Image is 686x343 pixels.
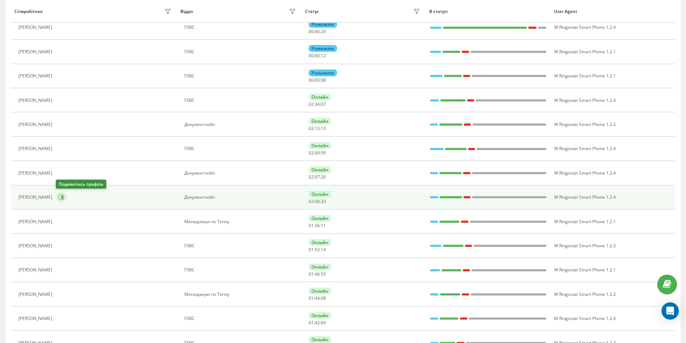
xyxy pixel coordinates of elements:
span: 02 [309,150,314,156]
div: : : [309,247,326,252]
span: W Ringostat Smart Phone 1.2.3 [554,243,616,249]
div: Онлайн [309,166,331,173]
div: ГХВС [184,316,298,321]
span: W Ringostat Smart Phone 1.2.1 [554,73,616,79]
div: [PERSON_NAME] [18,267,54,272]
span: 02 [309,198,314,204]
div: ГХВС [184,25,298,30]
span: 06 [315,198,320,204]
div: : : [309,296,326,301]
span: 09 [315,150,320,156]
span: 00 [315,77,320,83]
span: W Ringostat Smart Phone 1.2.2 [554,121,616,127]
div: : : [309,223,326,228]
span: 01 [309,295,314,301]
div: [PERSON_NAME] [18,25,54,30]
span: 02 [309,174,314,180]
div: [PERSON_NAME] [18,49,54,54]
div: Відділ [180,9,193,14]
div: Open Intercom Messenger [662,302,679,320]
div: Онлайн [309,191,331,198]
span: 02 [309,101,314,107]
span: W Ringostat Smart Phone 1.2.4 [554,194,616,200]
span: 33 [321,198,326,204]
div: В статусі [429,9,547,14]
div: Розмовляє [309,45,337,52]
div: : : [309,320,326,325]
div: ГХВС [184,146,298,151]
span: 14 [321,247,326,253]
div: Менеджери по Теплу [184,219,298,224]
div: : : [309,53,326,58]
div: ГХВС [184,243,298,248]
div: Онлайн [309,118,331,125]
span: W Ringostat Smart Phone 1.2.2 [554,291,616,297]
div: Онлайн [309,239,331,246]
span: 34 [315,101,320,107]
span: 59 [321,150,326,156]
div: Документообіг [184,195,298,200]
div: ГХВС [184,49,298,54]
div: Онлайн [309,288,331,294]
span: 42 [315,320,320,326]
div: ГХВС [184,267,298,272]
div: Співробітник [14,9,43,14]
div: Розмовляє [309,21,337,28]
span: 00 [309,53,314,59]
span: W Ringostat Smart Phone 1.2.1 [554,49,616,55]
div: Документообіг [184,171,298,176]
div: [PERSON_NAME] [18,146,54,151]
span: 12 [321,53,326,59]
span: W Ringostat Smart Phone 1.2.4 [554,97,616,103]
div: [PERSON_NAME] [18,73,54,78]
div: ГХВС [184,73,298,78]
span: 01 [309,271,314,277]
div: Подивитись профіль [56,180,106,189]
div: : : [309,272,326,277]
div: [PERSON_NAME] [18,219,54,224]
div: : : [309,199,326,204]
span: 00 [315,53,320,59]
div: Онлайн [309,312,331,319]
span: W Ringostat Smart Phone 1.2.1 [554,267,616,273]
div: [PERSON_NAME] [18,292,54,297]
span: 11 [321,222,326,229]
div: Статус [305,9,319,14]
div: ГХВС [184,98,298,103]
div: : : [309,102,326,107]
div: : : [309,150,326,155]
div: Онлайн [309,94,331,100]
div: Онлайн [309,336,331,343]
span: W Ringostat Smart Phone 1.2.4 [554,24,616,30]
div: Документообіг [184,122,298,127]
div: : : [309,29,326,34]
div: Онлайн [309,263,331,270]
span: 01 [309,247,314,253]
div: [PERSON_NAME] [18,171,54,176]
div: : : [309,78,326,83]
span: 56 [315,222,320,229]
span: 13 [315,125,320,131]
span: 00 [315,28,320,35]
div: [PERSON_NAME] [18,98,54,103]
span: 44 [315,295,320,301]
span: 53 [315,247,320,253]
div: : : [309,126,326,131]
span: 09 [321,320,326,326]
div: User Agent [554,9,672,14]
span: W Ringostat Smart Phone 1.2.1 [554,218,616,225]
div: Онлайн [309,142,331,149]
span: 01 [309,320,314,326]
span: 00 [309,28,314,35]
span: 02 [309,125,314,131]
span: 29 [321,28,326,35]
span: 08 [321,295,326,301]
div: [PERSON_NAME] [18,122,54,127]
span: 13 [321,125,326,131]
span: 55 [321,271,326,277]
span: 00 [309,77,314,83]
span: M Ringostat Smart Phone 1.2.4 [554,315,616,321]
div: [PERSON_NAME] [18,195,54,200]
div: : : [309,175,326,180]
div: Менеджери по Теплу [184,292,298,297]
